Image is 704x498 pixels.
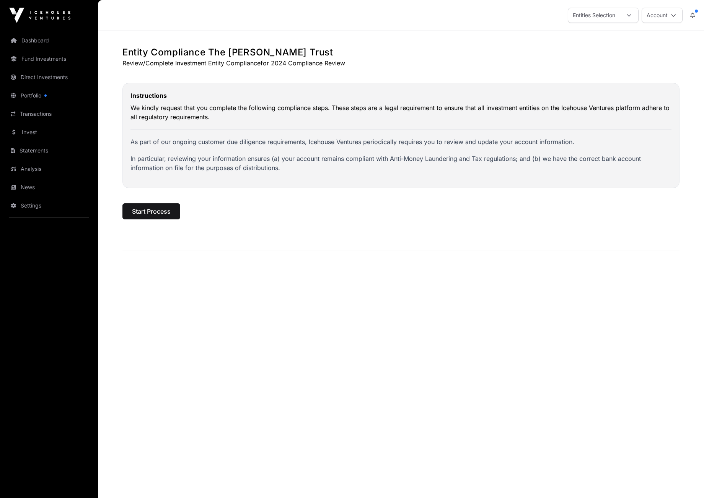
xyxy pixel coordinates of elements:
a: Start Process [122,211,180,219]
p: Review/Complete Investment Entity Compliance [122,58,680,68]
div: Entities Selection [568,8,620,23]
img: Icehouse Ventures Logo [9,8,70,23]
a: Portfolio [6,87,92,104]
a: Statements [6,142,92,159]
button: Account [642,8,683,23]
h1: Entity Compliance The [PERSON_NAME] Trust [122,46,680,58]
a: Transactions [6,105,92,122]
span: for 2024 Compliance Review [261,59,345,67]
a: Fund Investments [6,50,92,67]
a: News [6,179,92,196]
p: In particular, reviewing your information ensures (a) your account remains compliant with Anti-Mo... [130,154,671,172]
button: Start Process [122,203,180,219]
strong: Instructions [130,92,167,99]
span: Start Process [132,207,171,216]
a: Dashboard [6,32,92,49]
iframe: Chat Widget [666,461,704,498]
p: We kindly request that you complete the following compliance steps. These steps are a legal requi... [130,103,671,122]
a: Settings [6,197,92,214]
a: Analysis [6,161,92,177]
a: Direct Investments [6,69,92,86]
p: As part of our ongoing customer due diligence requirements, Icehouse Ventures periodically requir... [130,137,671,146]
a: Invest [6,124,92,141]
